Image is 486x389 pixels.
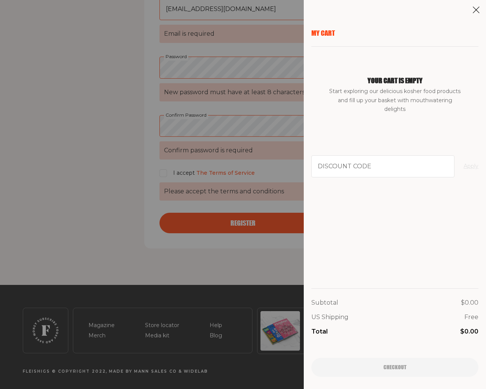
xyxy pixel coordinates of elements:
[311,312,349,322] p: US Shipping
[464,162,478,171] button: Apply
[383,365,406,370] span: Checkout
[311,29,478,37] p: My Cart
[368,77,423,84] h1: Your cart is empty
[327,87,463,114] span: Start exploring our delicious kosher food products and fill up your basket with mouthwatering del...
[464,312,478,322] p: Free
[311,327,328,337] p: Total
[311,155,454,177] input: Discount code
[311,298,338,308] p: Subtotal
[460,327,478,337] p: $0.00
[461,298,478,308] p: $0.00
[311,358,478,377] button: Checkout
